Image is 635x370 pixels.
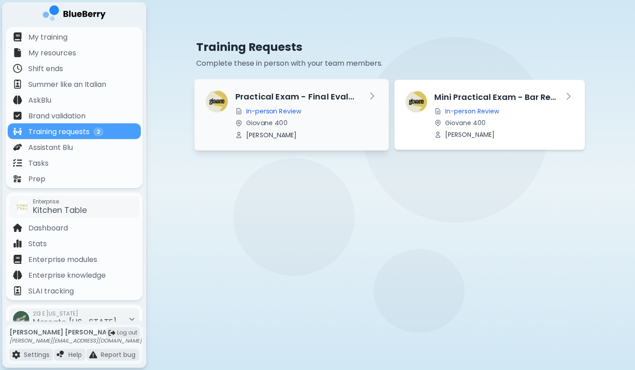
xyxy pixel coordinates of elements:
p: Dashboard [28,223,68,234]
img: file icon [13,127,22,136]
p: Training requests [28,126,90,137]
p: Shift ends [28,63,63,74]
p: My training [28,32,68,43]
img: file icon [13,64,22,73]
p: [PERSON_NAME][EMAIL_ADDRESS][DOMAIN_NAME] [9,337,142,344]
img: file icon [57,351,65,359]
span: Enterprise [33,198,87,205]
p: SLAI tracking [28,286,74,297]
span: Log out [117,329,137,336]
p: Stats [28,239,47,249]
p: Report bug [101,351,135,359]
p: Help [68,351,82,359]
h1: Training Requests [196,40,585,54]
span: Kitchen Table [33,204,87,216]
img: file icon [12,351,20,359]
p: Settings [24,351,50,359]
span: Mercato [US_STATE] [33,316,117,328]
img: file icon [13,158,22,167]
p: Complete these in person with your team members. [196,58,585,69]
span: 2 [93,127,104,136]
p: Prep [28,174,45,185]
p: Brand validation [28,111,86,122]
img: file icon [13,32,22,41]
p: [PERSON_NAME] [246,131,297,139]
p: [PERSON_NAME] [445,131,495,139]
p: [PERSON_NAME] [PERSON_NAME] [9,328,142,336]
img: logout [108,329,115,336]
img: company thumbnail [13,311,29,327]
img: file icon [13,271,22,280]
h3: Practical Exam - Final Evaluation [235,90,359,104]
img: file icon [13,143,22,152]
span: 213 E [US_STATE] [33,310,117,317]
p: Assistant Blu [28,142,73,153]
img: company thumbnail [206,90,228,113]
img: company logo [43,5,106,24]
img: file icon [13,286,22,295]
img: company thumbnail [15,200,29,214]
p: Giovane 400 [445,119,486,127]
h3: Mini Practical Exam - Bar Readiness [434,91,556,104]
p: Tasks [28,158,49,169]
img: file icon [13,48,22,57]
p: AskBlu [28,95,51,106]
p: Enterprise knowledge [28,270,106,281]
img: file icon [13,111,22,120]
p: In-person Review [246,107,301,115]
p: In-person Review [445,107,499,115]
img: file icon [13,80,22,89]
p: Summer like an Italian [28,79,106,90]
img: file icon [13,95,22,104]
img: file icon [13,223,22,232]
p: My resources [28,48,76,59]
img: file icon [13,255,22,264]
p: Giovane 400 [246,119,288,127]
img: company thumbnail [405,91,427,113]
img: file icon [89,351,97,359]
img: file icon [13,174,22,183]
img: file icon [13,239,22,248]
p: Enterprise modules [28,254,97,265]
